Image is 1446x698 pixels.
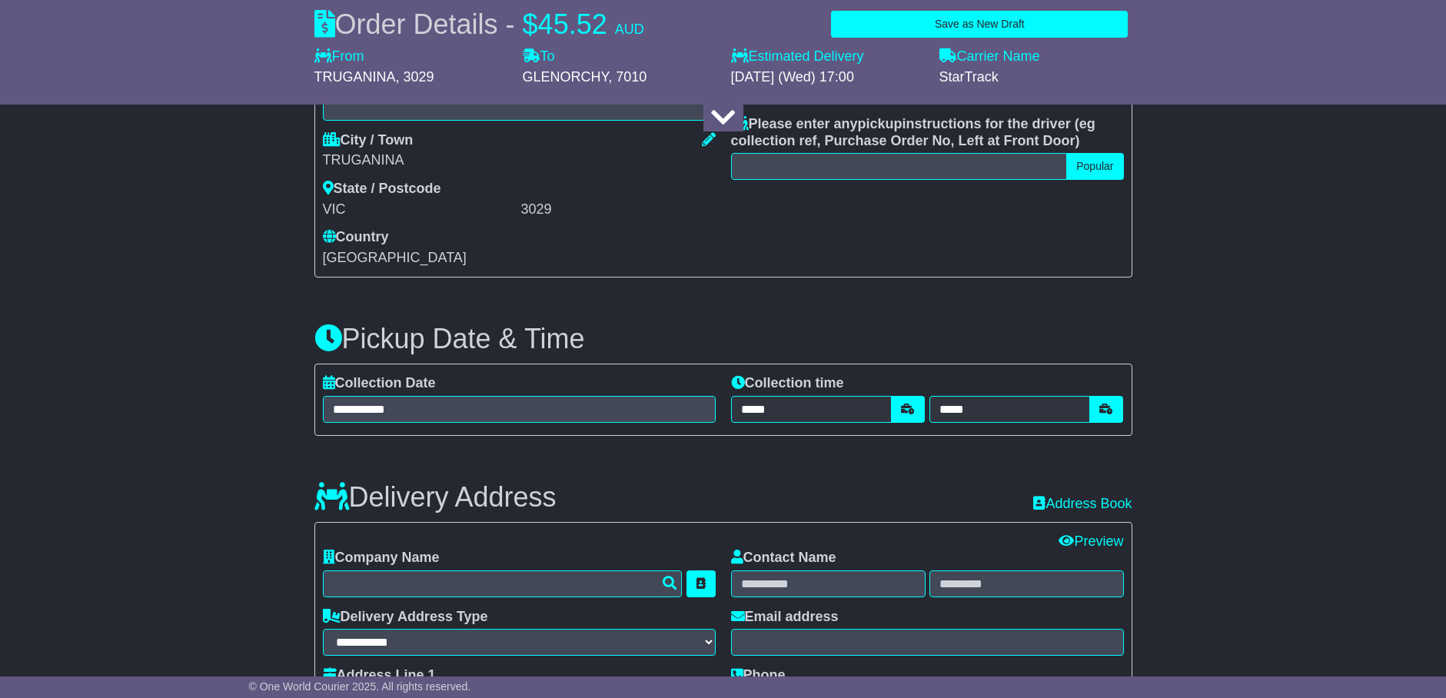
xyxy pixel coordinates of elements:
[323,550,440,567] label: Company Name
[615,22,644,37] span: AUD
[323,375,436,392] label: Collection Date
[523,69,609,85] span: GLENORCHY
[608,69,647,85] span: , 7010
[831,11,1128,38] button: Save as New Draft
[1033,496,1132,511] a: Address Book
[939,69,1132,86] div: StarTrack
[731,550,836,567] label: Contact Name
[1059,533,1123,549] a: Preview
[731,48,924,65] label: Estimated Delivery
[323,152,716,169] div: TRUGANINA
[323,250,467,265] span: [GEOGRAPHIC_DATA]
[323,229,389,246] label: Country
[939,48,1040,65] label: Carrier Name
[323,667,436,684] label: Address Line 1
[731,375,844,392] label: Collection time
[314,8,644,41] div: Order Details -
[396,69,434,85] span: , 3029
[731,69,924,86] div: [DATE] (Wed) 17:00
[323,181,441,198] label: State / Postcode
[1066,153,1123,180] button: Popular
[523,8,538,40] span: $
[731,116,1124,149] label: Please enter any instructions for the driver ( )
[731,609,839,626] label: Email address
[323,201,517,218] div: VIC
[523,48,555,65] label: To
[731,116,1095,148] span: eg collection ref, Purchase Order No, Left at Front Door
[323,609,488,626] label: Delivery Address Type
[314,48,364,65] label: From
[323,132,414,149] label: City / Town
[538,8,607,40] span: 45.52
[521,201,716,218] div: 3029
[314,324,1132,354] h3: Pickup Date & Time
[314,482,557,513] h3: Delivery Address
[731,667,786,684] label: Phone
[249,680,471,693] span: © One World Courier 2025. All rights reserved.
[314,69,396,85] span: TRUGANINA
